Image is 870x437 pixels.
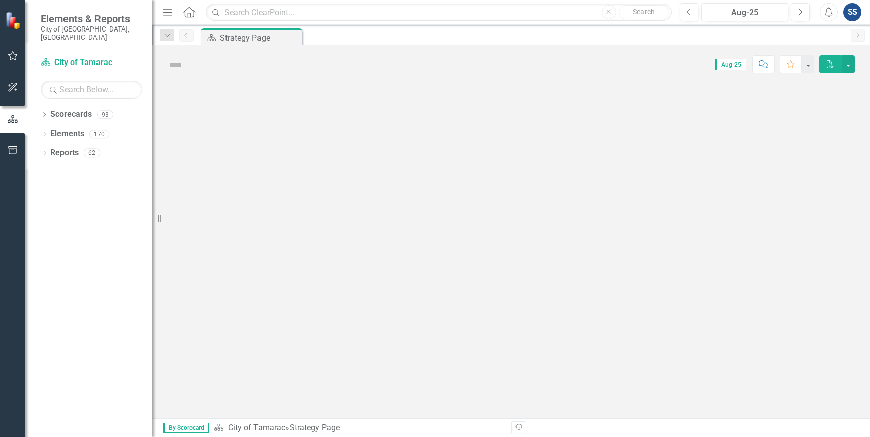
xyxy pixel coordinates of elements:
[84,149,100,158] div: 62
[41,81,142,99] input: Search Below...
[289,423,340,432] div: Strategy Page
[41,13,142,25] span: Elements & Reports
[701,3,788,21] button: Aug-25
[619,5,669,19] button: Search
[5,12,23,29] img: ClearPoint Strategy
[705,7,785,19] div: Aug-25
[41,57,142,69] a: City of Tamarac
[715,59,746,70] span: Aug-25
[41,25,142,42] small: City of [GEOGRAPHIC_DATA], [GEOGRAPHIC_DATA]
[50,109,92,120] a: Scorecards
[206,4,672,21] input: Search ClearPoint...
[50,147,79,159] a: Reports
[228,423,285,432] a: City of Tamarac
[220,32,300,44] div: Strategy Page
[214,422,504,434] div: »
[97,110,113,119] div: 93
[168,56,184,73] img: Not Defined
[50,128,84,140] a: Elements
[843,3,861,21] button: SS
[89,130,109,138] div: 170
[633,8,655,16] span: Search
[163,423,209,433] span: By Scorecard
